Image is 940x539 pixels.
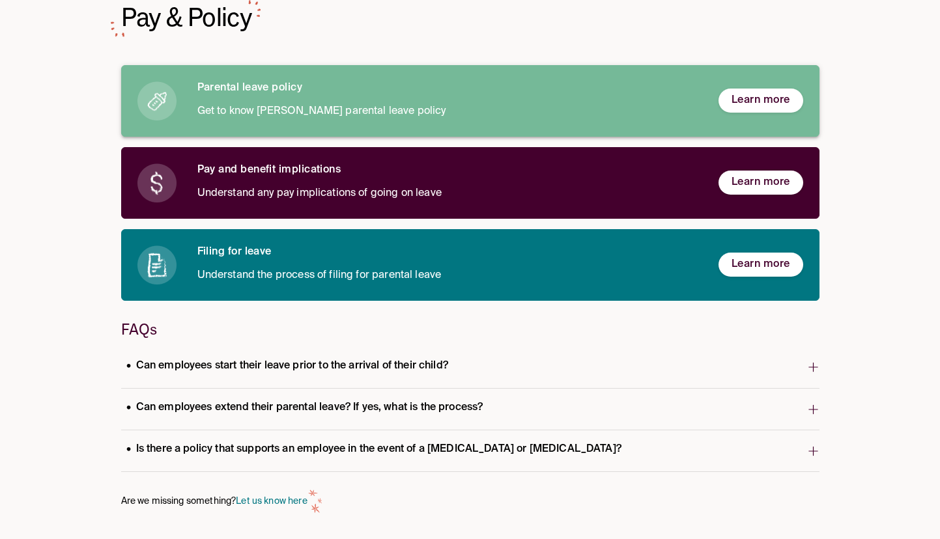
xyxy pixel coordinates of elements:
[121,430,819,471] button: Is there a policy that supports an employee in the event of a [MEDICAL_DATA] or [MEDICAL_DATA]?
[197,81,698,95] h6: Parental leave policy
[121,399,489,417] p: Can employees extend their parental leave? If yes, what is the process?
[121,493,307,510] span: Are we missing something?
[121,347,819,388] button: Can employees start their leave prior to the arrival of their child?
[121,441,627,458] p: Is there a policy that supports an employee in the event of a [MEDICAL_DATA] or [MEDICAL_DATA]?
[732,94,790,107] span: Learn more
[121,322,819,337] h3: FAQs
[121,1,253,33] h1: Pay & Policy
[197,245,698,259] h6: Filing for leave
[121,65,819,137] a: Parental leave policyGet to know [PERSON_NAME] parental leave policyLearn more
[197,103,698,120] p: Get to know [PERSON_NAME] parental leave policy
[121,147,819,219] a: Pay and benefit implicationsUnderstand any pay implications of going on leaveLearn more
[121,357,453,375] p: Can employees start their leave prior to the arrival of their child?
[719,171,803,195] button: Learn more
[732,258,790,271] span: Learn more
[197,163,698,177] h6: Pay and benefit implications
[121,389,819,430] button: Can employees extend their parental leave? If yes, what is the process?
[121,229,819,301] a: Filing for leaveUnderstand the process of filing for parental leaveLearn more
[197,185,698,202] p: Understand any pay implications of going on leave
[197,267,698,284] p: Understand the process of filing for parental leave
[732,176,790,189] span: Learn more
[719,89,803,113] button: Learn more
[719,253,803,277] button: Learn more
[236,497,307,506] a: Let us know here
